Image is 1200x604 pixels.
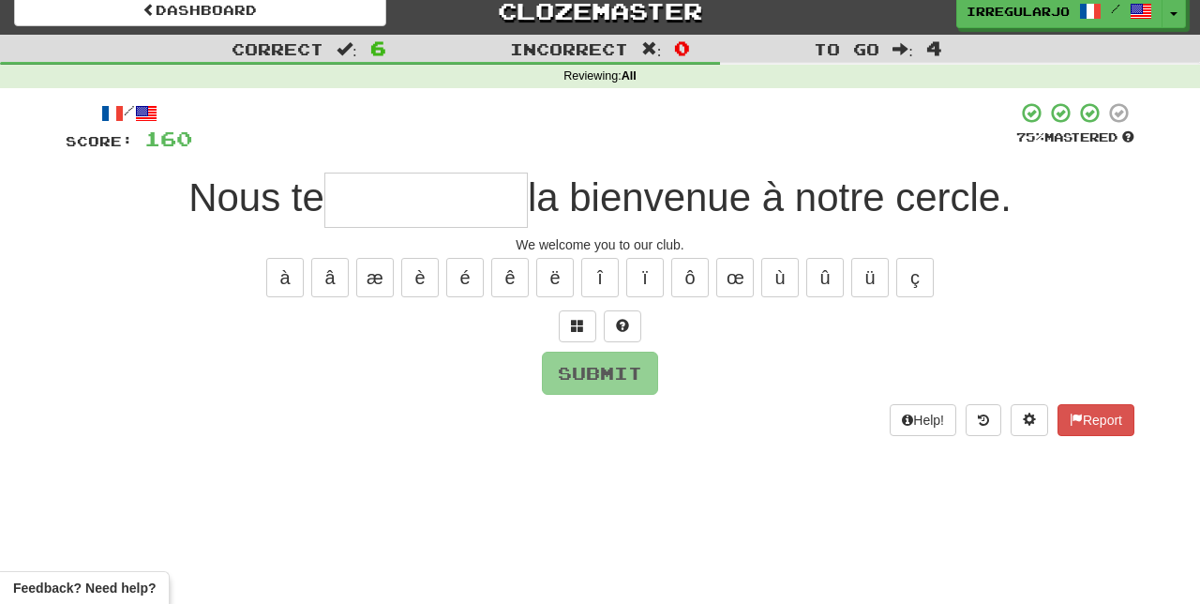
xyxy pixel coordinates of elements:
[66,101,192,125] div: /
[806,258,844,297] button: û
[622,69,637,83] strong: All
[528,175,1012,219] span: la bienvenue à notre cercle.
[337,41,357,57] span: :
[761,258,799,297] button: ù
[559,310,596,342] button: Switch sentence to multiple choice alt+p
[674,37,690,59] span: 0
[814,39,879,58] span: To go
[401,258,439,297] button: è
[232,39,323,58] span: Correct
[581,258,619,297] button: î
[626,258,664,297] button: ï
[13,579,156,597] span: Open feedback widget
[716,258,754,297] button: œ
[604,310,641,342] button: Single letter hint - you only get 1 per sentence and score half the points! alt+h
[966,404,1001,436] button: Round history (alt+y)
[311,258,349,297] button: â
[641,41,662,57] span: :
[491,258,529,297] button: ê
[926,37,942,59] span: 4
[1016,129,1134,146] div: Mastered
[542,352,658,395] button: Submit
[1016,129,1044,144] span: 75 %
[66,235,1134,254] div: We welcome you to our club.
[510,39,628,58] span: Incorrect
[266,258,304,297] button: à
[370,37,386,59] span: 6
[896,258,934,297] button: ç
[66,133,133,149] span: Score:
[188,175,324,219] span: Nous te
[356,258,394,297] button: æ
[536,258,574,297] button: ë
[446,258,484,297] button: é
[144,127,192,150] span: 160
[671,258,709,297] button: ô
[1057,404,1134,436] button: Report
[967,3,1070,20] span: IrregularJo
[890,404,956,436] button: Help!
[851,258,889,297] button: ü
[892,41,913,57] span: :
[1111,2,1120,15] span: /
